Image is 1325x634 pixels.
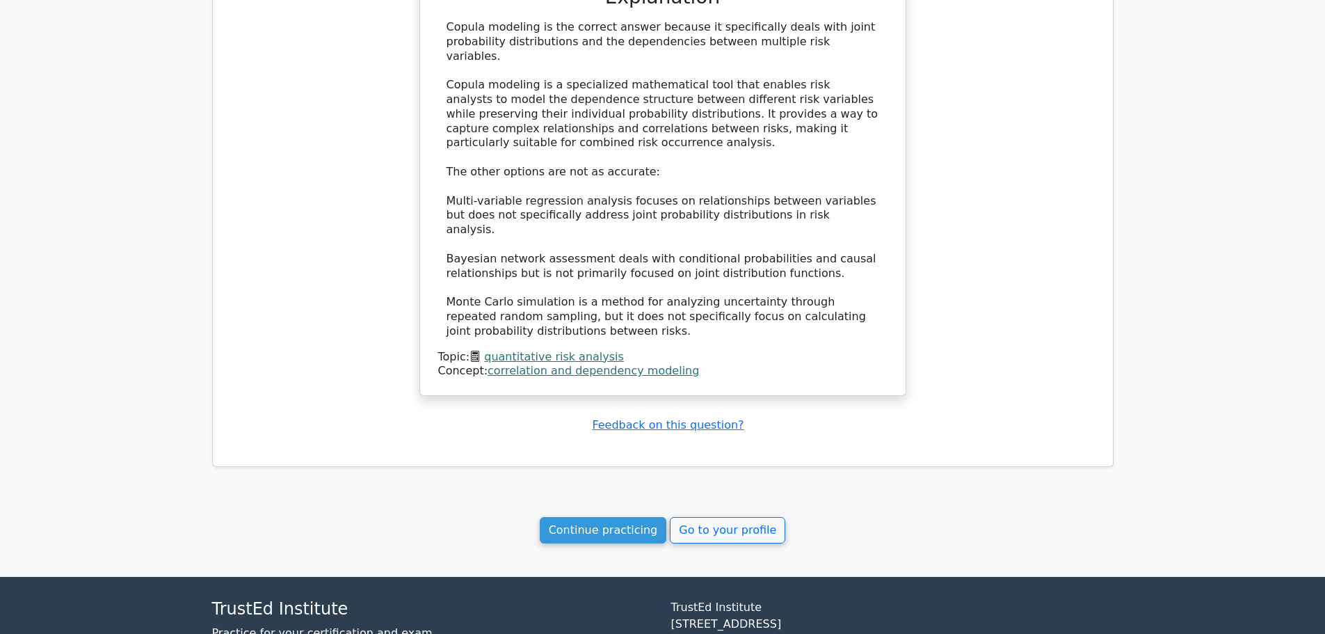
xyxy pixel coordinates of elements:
a: Go to your profile [670,517,785,544]
div: Concept: [438,364,888,379]
a: Feedback on this question? [592,418,744,431]
div: Copula modeling is the correct answer because it specifically deals with joint probability distri... [447,20,879,339]
a: correlation and dependency modeling [488,364,699,377]
a: Continue practicing [540,517,667,544]
div: Topic: [438,350,888,365]
a: quantitative risk analysis [484,350,624,363]
h4: TrustEd Institute [212,599,655,619]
